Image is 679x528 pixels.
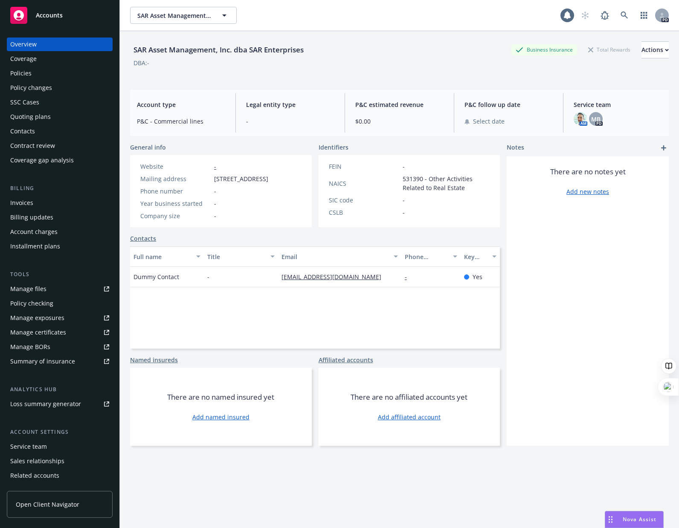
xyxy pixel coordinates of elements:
[7,225,113,239] a: Account charges
[7,211,113,224] a: Billing updates
[10,196,33,210] div: Invoices
[641,41,669,58] button: Actions
[355,117,444,126] span: $0.00
[623,516,656,523] span: Nova Assist
[130,355,178,364] a: Named insureds
[351,392,467,402] span: There are no affiliated accounts yet
[403,196,405,205] span: -
[7,397,113,411] a: Loss summary generator
[7,355,113,368] a: Summary of insurance
[7,95,113,109] a: SSC Cases
[214,199,216,208] span: -
[137,100,225,109] span: Account type
[130,44,307,55] div: SAR Asset Management, Inc. dba SAR Enterprises
[214,162,216,170] a: -
[659,143,669,153] a: add
[10,282,46,296] div: Manage files
[329,162,399,171] div: FEIN
[36,12,63,19] span: Accounts
[464,252,487,261] div: Key contact
[133,252,191,261] div: Full name
[329,179,399,188] div: NAICS
[10,124,35,138] div: Contacts
[403,208,405,217] span: -
[7,38,113,51] a: Overview
[204,246,278,267] button: Title
[7,270,113,279] div: Tools
[214,211,216,220] span: -
[511,44,577,55] div: Business Insurance
[10,52,37,66] div: Coverage
[577,7,594,24] a: Start snowing
[7,428,113,436] div: Account settings
[10,110,51,124] div: Quoting plans
[246,100,334,109] span: Legal entity type
[10,95,39,109] div: SSC Cases
[140,162,211,171] div: Website
[507,143,524,153] span: Notes
[167,392,274,402] span: There are no named insured yet
[319,355,373,364] a: Affiliated accounts
[7,3,113,27] a: Accounts
[405,252,448,261] div: Phone number
[137,11,211,20] span: SAR Asset Management, Inc. dba SAR Enterprises
[550,167,626,177] span: There are no notes yet
[7,66,113,80] a: Policies
[7,139,113,153] a: Contract review
[246,117,334,126] span: -
[473,117,505,126] span: Select date
[403,174,490,192] span: 531390 - Other Activities Related to Real Estate
[137,117,225,126] span: P&C - Commercial lines
[574,100,662,109] span: Service team
[10,326,66,339] div: Manage certificates
[16,500,79,509] span: Open Client Navigator
[130,246,204,267] button: Full name
[401,246,461,267] button: Phone number
[192,413,250,421] a: Add named insured
[281,273,388,281] a: [EMAIL_ADDRESS][DOMAIN_NAME]
[7,282,113,296] a: Manage files
[7,326,113,339] a: Manage certificates
[7,81,113,95] a: Policy changes
[7,153,113,167] a: Coverage gap analysis
[355,100,444,109] span: P&C estimated revenue
[133,58,149,67] div: DBA: -
[7,311,113,325] a: Manage exposures
[10,311,64,325] div: Manage exposures
[130,143,166,152] span: General info
[10,397,81,411] div: Loss summary generator
[7,440,113,453] a: Service team
[605,511,664,528] button: Nova Assist
[461,246,500,267] button: Key contact
[403,162,405,171] span: -
[207,252,265,261] div: Title
[329,208,399,217] div: CSLB
[616,7,633,24] a: Search
[10,81,52,95] div: Policy changes
[378,413,441,421] a: Add affiliated account
[7,110,113,124] a: Quoting plans
[10,355,75,368] div: Summary of insurance
[140,187,211,196] div: Phone number
[278,246,401,267] button: Email
[7,454,113,468] a: Sales relationships
[319,143,348,152] span: Identifiers
[140,174,211,183] div: Mailing address
[10,340,50,354] div: Manage BORs
[140,211,211,220] div: Company size
[574,112,587,126] img: photo
[7,52,113,66] a: Coverage
[566,187,609,196] a: Add new notes
[605,511,616,528] div: Drag to move
[10,440,47,453] div: Service team
[130,234,156,243] a: Contacts
[130,7,237,24] button: SAR Asset Management, Inc. dba SAR Enterprises
[7,385,113,394] div: Analytics hub
[10,211,53,224] div: Billing updates
[10,66,32,80] div: Policies
[635,7,653,24] a: Switch app
[405,273,414,281] a: -
[207,272,209,281] span: -
[10,153,74,167] div: Coverage gap analysis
